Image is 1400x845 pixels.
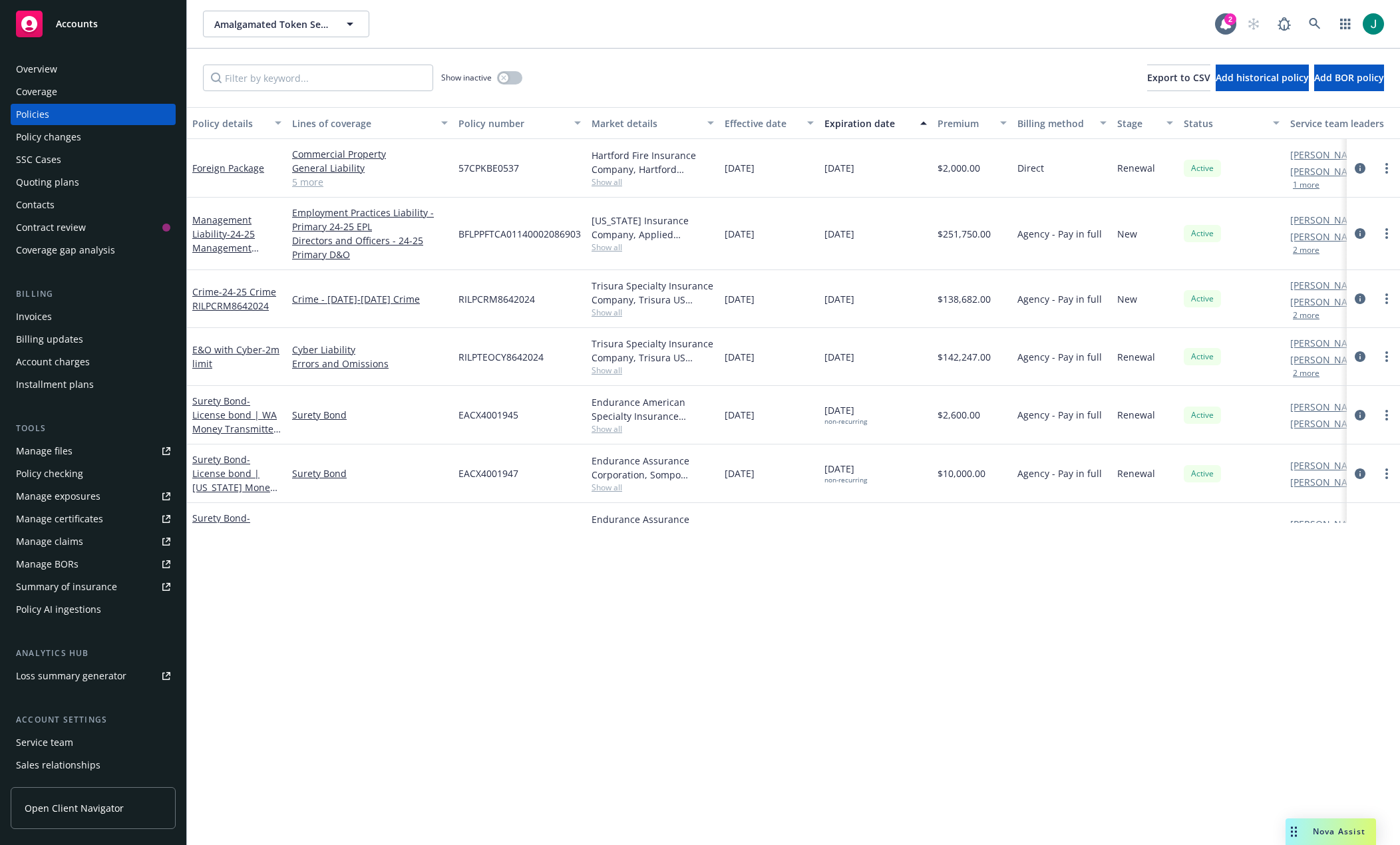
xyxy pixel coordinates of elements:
[11,755,176,776] a: Sales relationships
[938,227,991,241] span: $251,750.00
[1224,13,1236,25] div: 2
[16,194,55,216] div: Contacts
[1017,350,1102,364] span: Agency - Pay in full
[292,147,448,161] a: Commercial Property
[16,576,117,597] div: Summary of insurance
[1216,65,1309,91] button: Add historical policy
[292,292,448,306] a: Crime - [DATE]-[DATE] Crime
[11,172,176,193] a: Quoting plans
[16,374,94,395] div: Installment plans
[11,287,176,301] div: Billing
[1189,162,1216,174] span: Active
[1240,11,1267,37] a: Start snowing
[11,81,176,102] a: Coverage
[187,107,287,139] button: Policy details
[292,175,448,189] a: 5 more
[592,307,714,318] span: Show all
[1112,107,1178,139] button: Stage
[1379,226,1395,242] a: more
[1178,107,1285,139] button: Status
[16,329,83,350] div: Billing updates
[938,408,980,422] span: $2,600.00
[11,329,176,350] a: Billing updates
[725,408,755,422] span: [DATE]
[1290,295,1365,309] a: [PERSON_NAME]
[292,466,448,480] a: Surety Bond
[938,161,980,175] span: $2,000.00
[938,350,991,364] span: $142,247.00
[1117,116,1158,130] div: Stage
[16,665,126,687] div: Loss summary generator
[1184,116,1265,130] div: Status
[292,343,448,357] a: Cyber Liability
[725,466,755,480] span: [DATE]
[192,228,259,268] span: - 24-25 Management Liability
[1189,228,1216,240] span: Active
[292,408,448,422] a: Surety Bond
[592,395,714,423] div: Endurance American Specialty Insurance Company, Sompo International
[11,508,176,530] a: Manage certificates
[1352,291,1368,307] a: circleInformation
[1293,181,1319,189] button: 1 more
[1290,336,1365,350] a: [PERSON_NAME]
[592,148,714,176] div: Hartford Fire Insurance Company, Hartford Insurance Group
[1352,160,1368,176] a: circleInformation
[11,306,176,327] a: Invoices
[592,214,714,242] div: [US_STATE] Insurance Company, Applied Underwriters, CRC Group
[1290,230,1365,244] a: [PERSON_NAME]
[16,732,73,753] div: Service team
[458,292,535,306] span: RILPCRM8642024
[932,107,1012,139] button: Premium
[11,351,176,373] a: Account charges
[725,350,755,364] span: [DATE]
[592,482,714,493] span: Show all
[819,107,932,139] button: Expiration date
[1117,161,1155,175] span: Renewal
[11,531,176,552] a: Manage claims
[458,466,518,480] span: EACX4001947
[16,508,103,530] div: Manage certificates
[824,403,867,426] span: [DATE]
[824,350,854,364] span: [DATE]
[11,486,176,507] a: Manage exposures
[1290,278,1365,292] a: [PERSON_NAME]
[192,116,267,130] div: Policy details
[11,422,176,435] div: Tools
[214,17,329,31] span: Amalgamated Token Services, Inc.
[938,292,991,306] span: $138,682.00
[56,19,98,29] span: Accounts
[11,599,176,620] a: Policy AI ingestions
[824,227,854,241] span: [DATE]
[1117,466,1155,480] span: Renewal
[1017,408,1102,422] span: Agency - Pay in full
[16,351,90,373] div: Account charges
[16,306,52,327] div: Invoices
[725,116,799,130] div: Effective date
[16,440,73,462] div: Manage files
[1352,349,1368,365] a: circleInformation
[592,365,714,376] span: Show all
[1117,227,1137,241] span: New
[824,116,912,130] div: Expiration date
[458,227,581,241] span: BFLPPFTCA01140002086903
[11,576,176,597] a: Summary of insurance
[1147,71,1210,84] span: Export to CSV
[11,59,176,80] a: Overview
[1290,417,1365,430] a: [PERSON_NAME]
[16,104,49,125] div: Policies
[458,116,566,130] div: Policy number
[292,206,448,234] a: Employment Practices Liability - Primary 24-25 EPL
[824,462,867,484] span: [DATE]
[1290,400,1365,414] a: [PERSON_NAME]
[1189,293,1216,305] span: Active
[1216,71,1309,84] span: Add historical policy
[1017,466,1102,480] span: Agency - Pay in full
[16,59,57,80] div: Overview
[453,107,586,139] button: Policy number
[1379,291,1395,307] a: more
[592,423,714,434] span: Show all
[1290,353,1365,367] a: [PERSON_NAME]
[1314,71,1384,84] span: Add BOR policy
[1017,227,1102,241] span: Agency - Pay in full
